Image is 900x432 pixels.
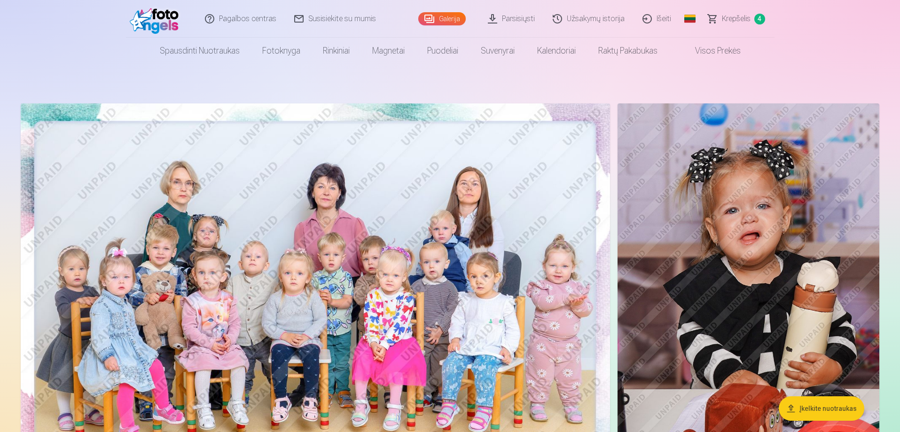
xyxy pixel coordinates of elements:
span: Krepšelis [722,13,751,24]
a: Galerija [418,12,466,25]
a: Puodeliai [416,38,470,64]
a: Spausdinti nuotraukas [149,38,251,64]
span: 4 [754,14,765,24]
a: Suvenyrai [470,38,526,64]
a: Magnetai [361,38,416,64]
a: Fotoknyga [251,38,312,64]
img: /fa2 [130,4,184,34]
a: Kalendoriai [526,38,587,64]
a: Visos prekės [669,38,752,64]
a: Raktų pakabukas [587,38,669,64]
button: Įkelkite nuotraukas [779,396,864,421]
a: Rinkiniai [312,38,361,64]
